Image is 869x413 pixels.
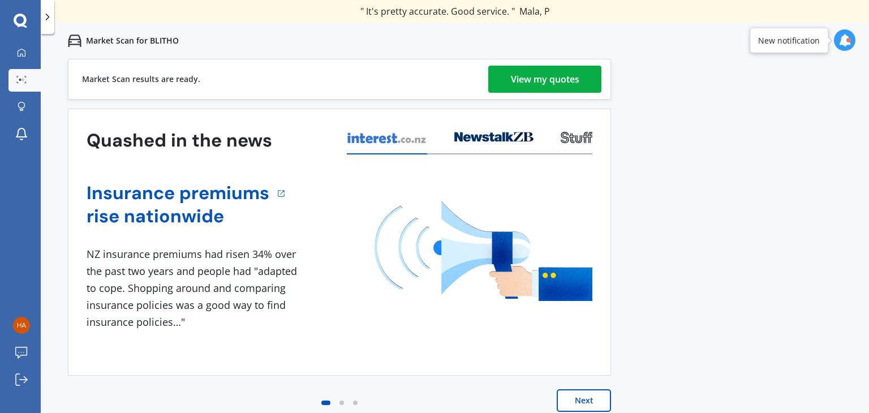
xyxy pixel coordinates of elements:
h3: Quashed in the news [87,129,272,152]
div: View my quotes [511,66,579,93]
div: New notification [758,35,820,46]
a: Insurance premiums [87,182,269,205]
img: media image [375,201,592,301]
p: Market Scan for BLITHO [86,35,179,46]
a: rise nationwide [87,205,269,228]
div: Market Scan results are ready. [82,59,200,99]
img: car.f15378c7a67c060ca3f3.svg [68,34,81,48]
button: Next [557,389,611,412]
img: 363c24f5e249b661324467f08ee037d7 [13,317,30,334]
a: View my quotes [488,66,601,93]
div: NZ insurance premiums had risen 34% over the past two years and people had "adapted to cope. Shop... [87,246,302,330]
